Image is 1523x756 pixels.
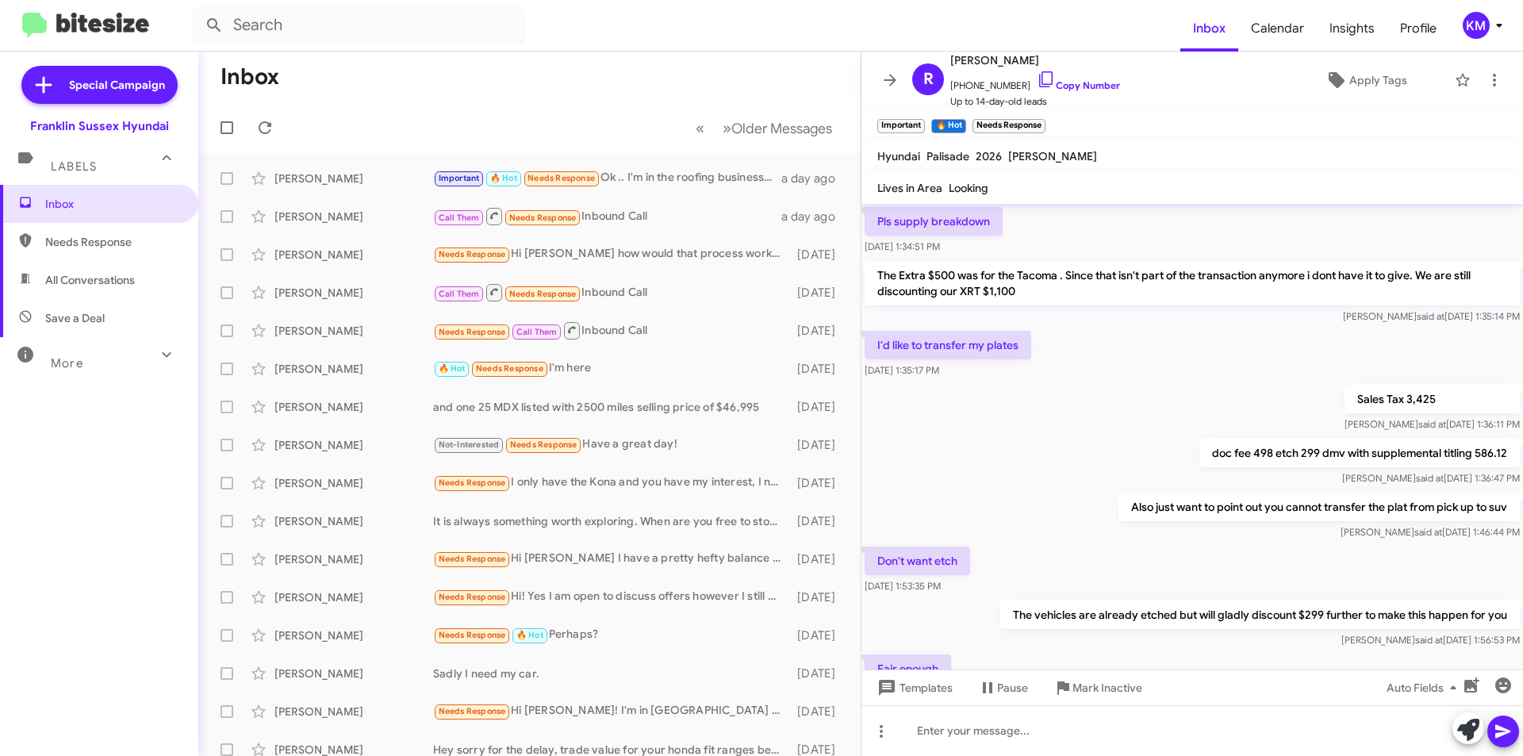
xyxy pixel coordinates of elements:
[274,437,433,453] div: [PERSON_NAME]
[433,245,789,263] div: Hi [PERSON_NAME] how would that process work I don't currently have it registered since I don't u...
[789,627,848,643] div: [DATE]
[1199,439,1520,467] p: doc fee 498 etch 299 dmv with supplemental titling 586.12
[1463,12,1490,39] div: KM
[1238,6,1317,52] a: Calendar
[439,249,506,259] span: Needs Response
[1000,601,1520,629] p: The vehicles are already etched but will gladly discount $299 further to make this happen for you
[274,627,433,643] div: [PERSON_NAME]
[30,118,169,134] div: Franklin Sussex Hyundai
[509,289,577,299] span: Needs Response
[433,436,789,454] div: Have a great day!
[274,475,433,491] div: [PERSON_NAME]
[274,323,433,339] div: [PERSON_NAME]
[490,173,517,183] span: 🔥 Hot
[861,673,965,702] button: Templates
[696,118,704,138] span: «
[713,112,842,144] button: Next
[433,206,781,226] div: Inbound Call
[274,399,433,415] div: [PERSON_NAME]
[274,247,433,263] div: [PERSON_NAME]
[1387,6,1449,52] a: Profile
[1387,673,1463,702] span: Auto Fields
[789,361,848,377] div: [DATE]
[1343,310,1520,322] span: [PERSON_NAME] [DATE] 1:35:14 PM
[439,289,480,299] span: Call Them
[949,181,988,195] span: Looking
[21,66,178,104] a: Special Campaign
[1180,6,1238,52] a: Inbox
[433,359,789,378] div: I'm here
[433,320,789,340] div: Inbound Call
[1341,526,1520,538] span: [PERSON_NAME] [DATE] 1:46:44 PM
[923,67,934,92] span: R
[1317,6,1387,52] a: Insights
[274,589,433,605] div: [PERSON_NAME]
[274,209,433,224] div: [PERSON_NAME]
[950,70,1120,94] span: [PHONE_NUMBER]
[781,209,848,224] div: a day ago
[274,513,433,529] div: [PERSON_NAME]
[69,77,165,93] span: Special Campaign
[439,478,506,488] span: Needs Response
[439,363,466,374] span: 🔥 Hot
[931,119,965,133] small: 🔥 Hot
[874,673,953,702] span: Templates
[731,120,832,137] span: Older Messages
[274,171,433,186] div: [PERSON_NAME]
[45,234,180,250] span: Needs Response
[439,173,480,183] span: Important
[865,261,1520,305] p: The Extra $500 was for the Tacoma . Since that isn't part of the transaction anymore i dont have ...
[509,213,577,223] span: Needs Response
[510,439,577,450] span: Needs Response
[439,213,480,223] span: Call Them
[433,550,789,568] div: Hi [PERSON_NAME] I have a pretty hefty balance on my loan and would need to be offered enough tha...
[865,240,940,252] span: [DATE] 1:34:51 PM
[687,112,842,144] nav: Page navigation example
[865,547,970,575] p: Don't want etch
[433,626,789,644] div: Perhaps?
[439,439,500,450] span: Not-Interested
[789,513,848,529] div: [DATE]
[433,702,789,720] div: Hi [PERSON_NAME]! I'm in [GEOGRAPHIC_DATA] on [GEOGRAPHIC_DATA]. What's your quote on 2026 Ioniq ...
[950,51,1120,70] span: [PERSON_NAME]
[1416,472,1444,484] span: said at
[516,630,543,640] span: 🔥 Hot
[1349,66,1407,94] span: Apply Tags
[192,6,525,44] input: Search
[865,364,939,376] span: [DATE] 1:35:17 PM
[51,356,83,370] span: More
[274,704,433,720] div: [PERSON_NAME]
[789,399,848,415] div: [DATE]
[723,118,731,138] span: »
[926,149,969,163] span: Palisade
[865,580,941,592] span: [DATE] 1:53:35 PM
[1341,634,1520,646] span: [PERSON_NAME] [DATE] 1:56:53 PM
[45,272,135,288] span: All Conversations
[997,673,1028,702] span: Pause
[976,149,1002,163] span: 2026
[439,554,506,564] span: Needs Response
[972,119,1045,133] small: Needs Response
[433,513,789,529] div: It is always something worth exploring. When are you free to stop by? You can sit with [PERSON_NA...
[865,331,1031,359] p: I'd like to transfer my plates
[789,551,848,567] div: [DATE]
[1118,493,1520,521] p: Also just want to point out you cannot transfer the plat from pick up to suv
[1037,79,1120,91] a: Copy Number
[950,94,1120,109] span: Up to 14-day-old leads
[789,285,848,301] div: [DATE]
[686,112,714,144] button: Previous
[433,169,781,187] div: Ok .. I'm in the roofing business late days this time of year .. I'm giving that yo yo just till ...
[789,589,848,605] div: [DATE]
[1284,66,1447,94] button: Apply Tags
[789,323,848,339] div: [DATE]
[1449,12,1506,39] button: KM
[433,474,789,492] div: I only have the Kona and you have my interest, I need to know more...[PERSON_NAME]
[476,363,543,374] span: Needs Response
[274,666,433,681] div: [PERSON_NAME]
[877,119,925,133] small: Important
[1345,418,1520,430] span: [PERSON_NAME] [DATE] 1:36:11 PM
[1415,634,1443,646] span: said at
